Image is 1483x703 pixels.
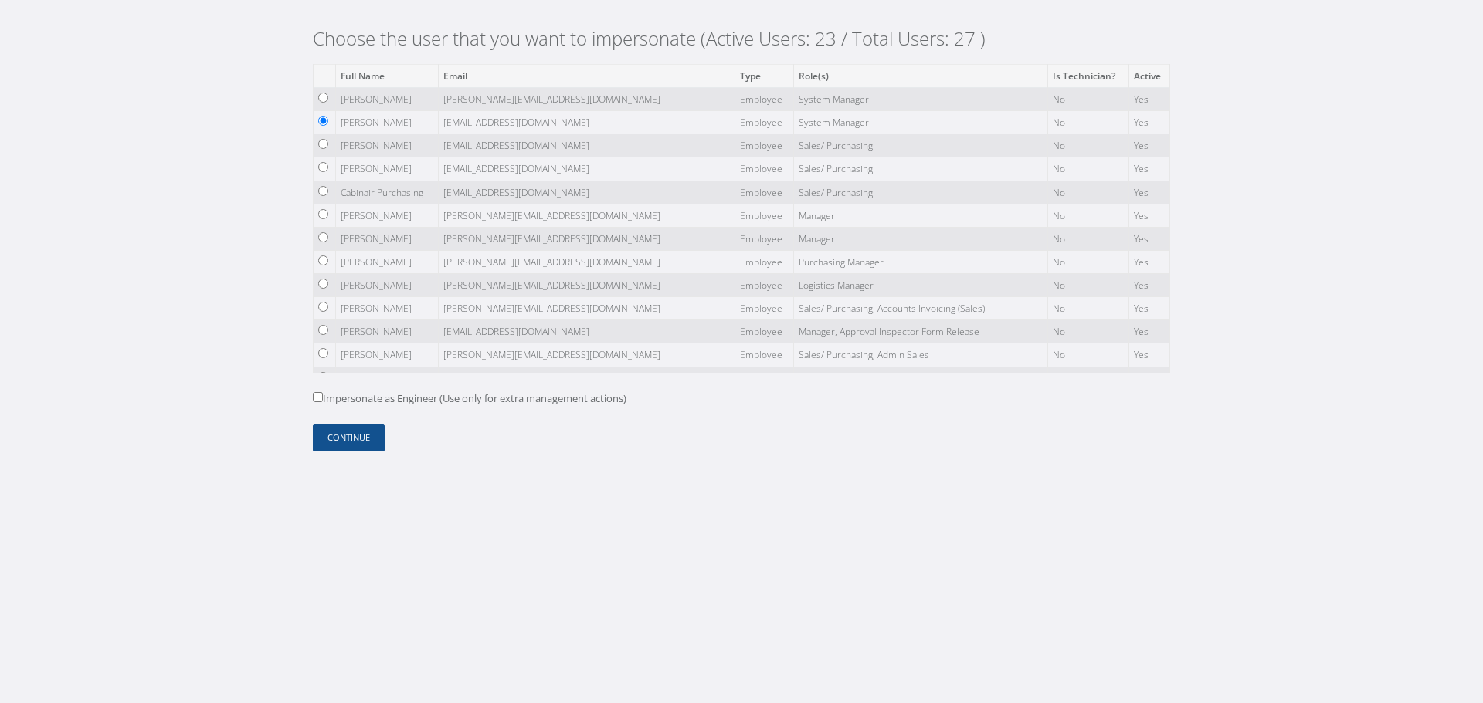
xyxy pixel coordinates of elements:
td: [PERSON_NAME][EMAIL_ADDRESS][DOMAIN_NAME] [439,204,735,227]
td: No [1048,111,1129,134]
td: [EMAIL_ADDRESS][DOMAIN_NAME] [439,134,735,157]
td: Employee [735,181,794,204]
td: No [1048,134,1129,157]
td: Purchasing Manager [793,250,1047,273]
td: Yes [1128,367,1169,390]
td: Employee [735,320,794,343]
td: [PERSON_NAME] [335,367,438,390]
td: Yes [1128,134,1169,157]
th: Type [735,64,794,87]
td: No [1048,157,1129,181]
td: Yes [1128,274,1169,297]
td: Yes [1128,250,1169,273]
td: Logistics Manager [793,274,1047,297]
td: [PERSON_NAME] [335,320,438,343]
td: [PERSON_NAME] [335,227,438,250]
td: No [1048,181,1129,204]
td: Employee [735,343,794,367]
td: Manager, Approval Inspector Form Release [793,320,1047,343]
th: Email [439,64,735,87]
td: [PERSON_NAME] [335,250,438,273]
td: [PERSON_NAME] [335,111,438,134]
td: No [1048,250,1129,273]
td: Sales/ Purchasing, Admin Sales [793,343,1047,367]
td: No [1048,320,1129,343]
td: [PERSON_NAME] [335,87,438,110]
td: [PERSON_NAME] [335,157,438,181]
td: No [1048,367,1129,390]
td: No [1048,87,1129,110]
td: [PERSON_NAME][EMAIL_ADDRESS][DOMAIN_NAME] [439,297,735,320]
td: Employee [735,111,794,134]
td: Employee [735,134,794,157]
td: Employee [735,227,794,250]
td: Manager [793,204,1047,227]
td: [EMAIL_ADDRESS][DOMAIN_NAME] [439,111,735,134]
td: [EMAIL_ADDRESS][DOMAIN_NAME] [439,320,735,343]
td: Employee [735,250,794,273]
td: [EMAIL_ADDRESS][DOMAIN_NAME] [439,181,735,204]
td: System Manager [793,87,1047,110]
td: No [1048,297,1129,320]
td: Yes [1128,111,1169,134]
td: [PERSON_NAME] [335,297,438,320]
td: Employee [735,297,794,320]
td: System Manager [793,111,1047,134]
td: Employee [735,87,794,110]
td: [PERSON_NAME][EMAIL_ADDRESS][DOMAIN_NAME] [439,274,735,297]
td: Yes [1128,227,1169,250]
td: Sales/ Purchasing [793,134,1047,157]
td: Employee [735,367,794,390]
td: Sales/ Purchasing [793,367,1047,390]
th: Active [1128,64,1169,87]
td: Sales/ Purchasing [793,157,1047,181]
td: Yes [1128,297,1169,320]
th: Full Name [335,64,438,87]
td: [EMAIL_ADDRESS][DOMAIN_NAME] [439,157,735,181]
td: [PERSON_NAME] [335,274,438,297]
td: [PERSON_NAME] [335,343,438,367]
td: Yes [1128,87,1169,110]
td: No [1048,204,1129,227]
td: No [1048,343,1129,367]
th: Role(s) [793,64,1047,87]
td: Sales/ Purchasing, Accounts Invoicing (Sales) [793,297,1047,320]
button: Continue [313,424,385,451]
td: Yes [1128,320,1169,343]
td: No [1048,227,1129,250]
label: Impersonate as Engineer (Use only for extra management actions) [313,391,626,407]
td: Employee [735,204,794,227]
td: [PERSON_NAME][EMAIL_ADDRESS][DOMAIN_NAME] [439,87,735,110]
td: Yes [1128,157,1169,181]
td: Sales/ Purchasing [793,181,1047,204]
td: Yes [1128,204,1169,227]
td: Manager [793,227,1047,250]
input: Impersonate as Engineer (Use only for extra management actions) [313,392,323,402]
td: [PERSON_NAME] [335,204,438,227]
td: [PERSON_NAME][EMAIL_ADDRESS][DOMAIN_NAME] [439,343,735,367]
td: Employee [735,157,794,181]
td: Yes [1128,343,1169,367]
td: [EMAIL_ADDRESS][DOMAIN_NAME] [439,367,735,390]
td: Employee [735,274,794,297]
td: [PERSON_NAME][EMAIL_ADDRESS][DOMAIN_NAME] [439,250,735,273]
th: Is Technician? [1048,64,1129,87]
td: No [1048,274,1129,297]
h2: Choose the user that you want to impersonate (Active Users: 23 / Total Users: 27 ) [313,28,1170,50]
td: [PERSON_NAME][EMAIL_ADDRESS][DOMAIN_NAME] [439,227,735,250]
td: [PERSON_NAME] [335,134,438,157]
td: Yes [1128,181,1169,204]
td: Cabinair Purchasing [335,181,438,204]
